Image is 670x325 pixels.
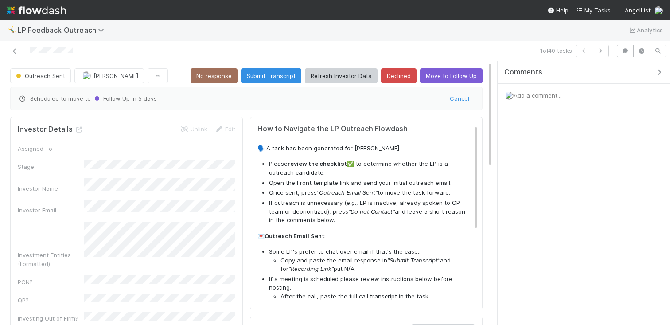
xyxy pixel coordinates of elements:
span: 1 of 40 tasks [540,46,572,55]
span: Follow Up [93,95,130,102]
p: 💌 : [257,232,471,241]
div: Assigned To [18,144,84,153]
em: “Do not Contact” [348,208,395,215]
em: "Recording Link" [288,265,334,272]
button: Move to Follow Up [420,68,483,83]
strong: review the checklist [288,160,347,167]
a: Edit [214,125,235,133]
div: Stage [18,162,84,171]
button: Cancel [444,91,475,106]
em: "Submit Transcript" [387,257,440,264]
a: Unlink [180,125,207,133]
div: Investment Entities (Formatted) [18,251,84,268]
span: LP Feedback Outreach [18,26,109,35]
button: Refresh Investor Data [305,68,378,83]
li: Please ✅ to determine whether the LP is a outreach candidate. [269,160,471,177]
li: Open the Front template link and send your initial outreach email. [269,179,471,188]
div: PCN? [18,278,84,286]
img: logo-inverted-e16ddd16eac7371096b0.svg [7,3,66,18]
li: Copy and paste the email response in and for put N/A. [280,256,471,274]
button: No response [191,68,238,83]
h5: Investor Details [18,125,83,134]
img: avatar_a8b9208c-77c1-4b07-b461-d8bc701f972e.png [654,6,663,15]
li: After the call, paste the full call transcript in the task [280,292,471,301]
span: Comments [504,68,542,77]
span: 🤸‍♂️ [7,26,16,34]
li: Some LP's prefer to chat over email if that's the case... [269,247,471,274]
strong: Outreach Email Sent [265,232,324,239]
a: Analytics [628,25,663,35]
div: Investing Out of Firm? [18,314,84,323]
span: Scheduled to move to in 5 days [18,94,444,103]
a: My Tasks [576,6,611,15]
em: "Outreach Email Sent” [317,189,378,196]
span: AngelList [625,7,651,14]
p: 🗣️ A task has been generated for [PERSON_NAME] [257,144,471,153]
div: Help [547,6,569,15]
li: If a meeting is scheduled please review instructions below before hosting. [269,275,471,311]
img: avatar_a8b9208c-77c1-4b07-b461-d8bc701f972e.png [505,91,514,100]
span: Add a comment... [514,92,561,99]
div: QP? [18,296,84,305]
li: If outreach is unnecessary (e.g., LP is inactive, already spoken to GP team or deprioritized), pr... [269,199,471,225]
div: Investor Email [18,206,84,215]
img: avatar_a8b9208c-77c1-4b07-b461-d8bc701f972e.png [82,71,91,80]
span: Outreach Sent [14,72,65,79]
div: Investor Name [18,184,84,193]
button: [PERSON_NAME] [74,68,144,83]
button: Outreach Sent [10,68,71,83]
button: Submit Transcript [241,68,301,83]
span: My Tasks [576,7,611,14]
span: [PERSON_NAME] [93,72,138,79]
h5: How to Navigate the LP Outreach Flowdash [257,125,471,133]
li: Once sent, press to move the task forward. [269,188,471,197]
button: Declined [381,68,417,83]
